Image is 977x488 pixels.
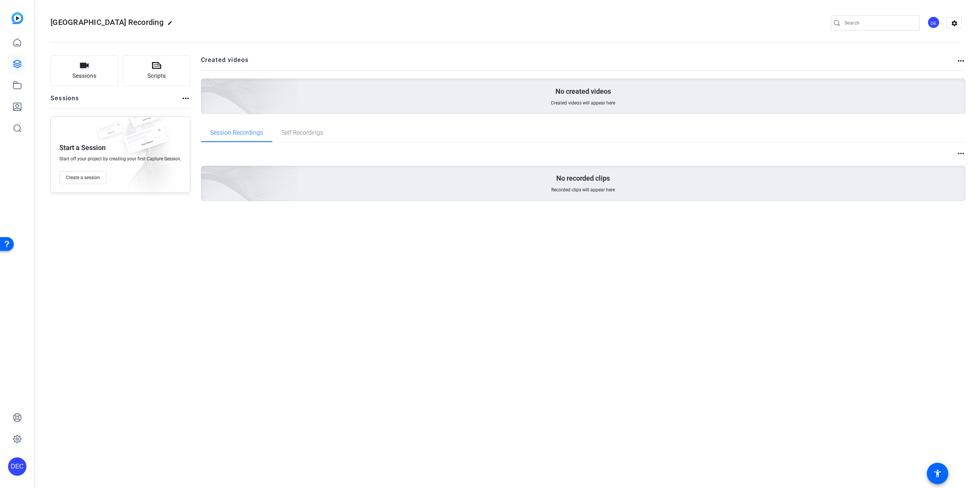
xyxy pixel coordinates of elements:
mat-icon: edit [167,20,176,29]
div: DEC [8,457,26,476]
p: Start a Session [59,143,106,152]
h2: Sessions [51,94,79,108]
img: embarkstudio-empty-session.png [112,114,186,196]
mat-icon: settings [947,18,962,29]
mat-icon: accessibility [933,469,942,478]
button: Create a session [59,171,106,184]
span: Start off your project by creating your first Capture Session. [59,156,181,162]
span: Self Recordings [281,130,323,136]
span: Recorded clips will appear here [551,187,615,193]
img: fake-session.png [117,124,174,162]
span: Session Recordings [210,130,263,136]
img: fake-session.png [124,105,167,133]
mat-icon: more_horiz [181,94,190,103]
div: DE [927,16,940,29]
ngx-avatar: David Edric Collado [927,16,941,29]
img: blue-gradient.svg [11,12,23,24]
button: Sessions [51,55,118,86]
p: No recorded clips [556,174,610,183]
input: Search [845,18,913,28]
span: Create a session [66,175,100,181]
img: embarkstudio-empty-session.png [115,90,298,256]
button: Scripts [123,55,191,86]
mat-icon: more_horiz [956,56,966,65]
img: Creted videos background [115,3,298,169]
span: Scripts [147,72,166,80]
span: Created videos will appear here [551,100,615,106]
mat-icon: more_horiz [956,149,966,158]
span: [GEOGRAPHIC_DATA] Recording [51,18,163,27]
span: Sessions [72,72,96,80]
h2: Created videos [201,55,957,70]
p: No created videos [555,87,611,96]
img: fake-session.png [93,121,127,144]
